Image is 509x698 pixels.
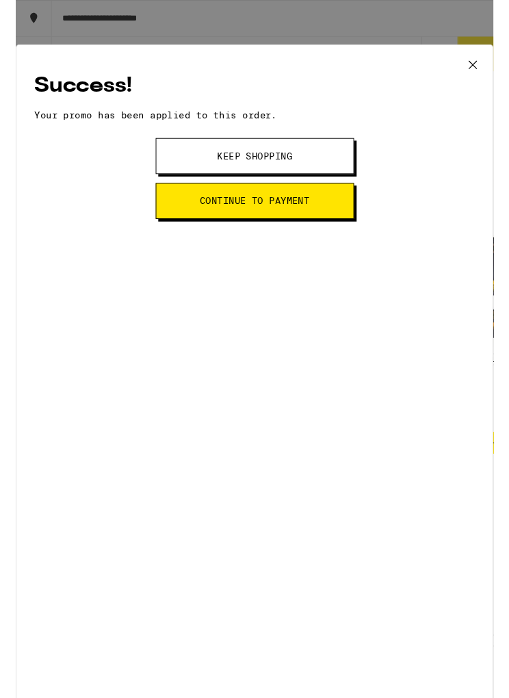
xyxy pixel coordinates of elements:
[149,147,361,185] button: Keep Shopping
[20,117,489,128] p: Your promo has been applied to this order.
[196,209,313,219] span: Continue to payment
[20,77,489,107] h2: Success!
[215,161,295,171] span: Keep Shopping
[149,195,361,233] button: Continue to payment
